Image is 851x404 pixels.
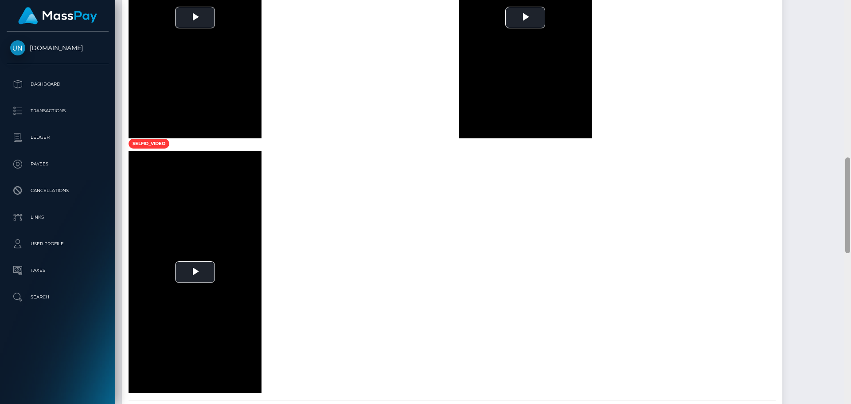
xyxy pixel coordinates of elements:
a: Dashboard [7,73,109,95]
div: Video Player [129,151,262,392]
a: Ledger [7,126,109,149]
span: selfid_video [129,139,169,149]
button: Play Video [505,7,545,28]
p: User Profile [10,237,105,251]
a: Taxes [7,259,109,282]
p: Taxes [10,264,105,277]
button: Play Video [175,261,215,283]
p: Payees [10,157,105,171]
p: Transactions [10,104,105,118]
button: Play Video [175,7,215,28]
img: Unlockt.me [10,40,25,55]
a: User Profile [7,233,109,255]
p: Links [10,211,105,224]
img: MassPay Logo [18,7,97,24]
a: Cancellations [7,180,109,202]
p: Ledger [10,131,105,144]
a: Payees [7,153,109,175]
p: Cancellations [10,184,105,197]
span: [DOMAIN_NAME] [7,44,109,52]
a: Transactions [7,100,109,122]
a: Links [7,206,109,228]
a: Search [7,286,109,308]
p: Search [10,290,105,304]
p: Dashboard [10,78,105,91]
